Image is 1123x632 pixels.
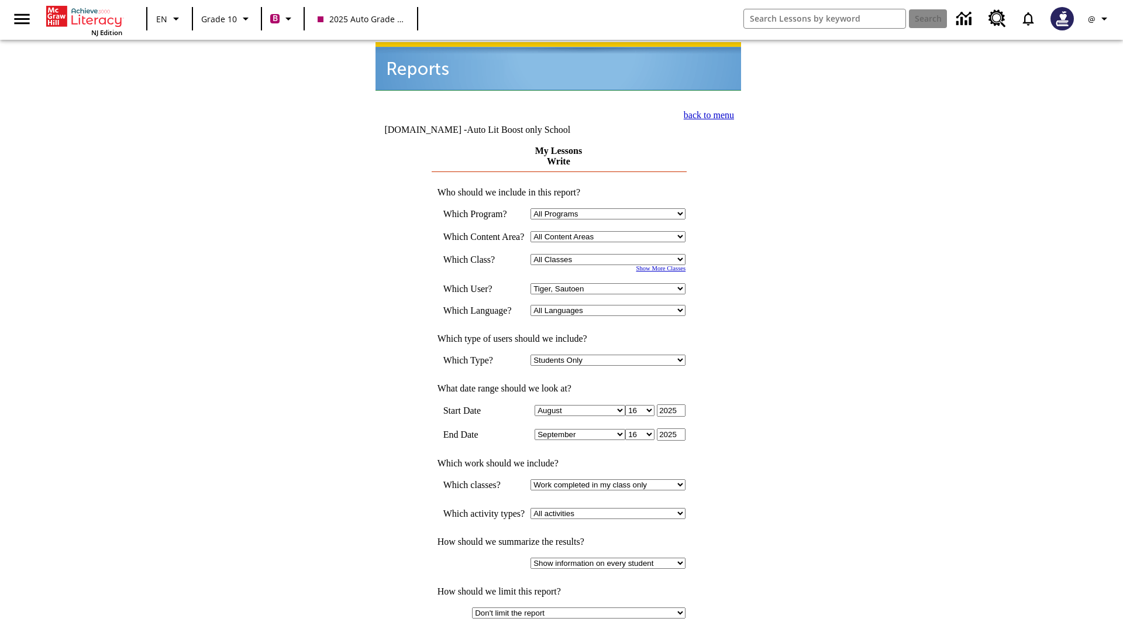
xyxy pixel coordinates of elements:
[5,2,39,36] button: Open side menu
[443,232,525,242] nobr: Which Content Area?
[376,42,741,91] img: header
[46,4,122,37] div: Home
[443,305,525,316] td: Which Language?
[432,458,686,469] td: Which work should we include?
[384,125,600,135] td: [DOMAIN_NAME] -
[201,13,237,25] span: Grade 10
[443,404,525,417] td: Start Date
[981,3,1013,35] a: Resource Center, Will open in new tab
[535,146,582,166] a: My Lessons Write
[1043,4,1081,34] button: Select a new avatar
[443,355,525,366] td: Which Type?
[1088,13,1096,25] span: @
[318,13,404,25] span: 2025 Auto Grade 10
[91,28,122,37] span: NJ Edition
[443,428,525,441] td: End Date
[1081,8,1118,29] button: Profile/Settings
[156,13,167,25] span: EN
[744,9,905,28] input: search field
[467,125,570,135] nobr: Auto Lit Boost only School
[1013,4,1043,34] a: Notifications
[266,8,300,29] button: Boost Class color is violet red. Change class color
[1050,7,1074,30] img: Avatar
[443,254,525,265] td: Which Class?
[443,283,525,294] td: Which User?
[432,537,686,547] td: How should we summarize the results?
[151,8,188,29] button: Language: EN, Select a language
[432,334,686,344] td: Which type of users should we include?
[684,110,734,120] a: back to menu
[273,11,278,26] span: B
[443,508,525,519] td: Which activity types?
[443,208,525,219] td: Which Program?
[197,8,257,29] button: Grade: Grade 10, Select a grade
[636,265,686,272] a: Show More Classes
[949,3,981,35] a: Data Center
[432,586,686,597] td: How should we limit this report?
[432,187,686,198] td: Who should we include in this report?
[443,479,525,490] td: Which classes?
[432,383,686,394] td: What date range should we look at?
